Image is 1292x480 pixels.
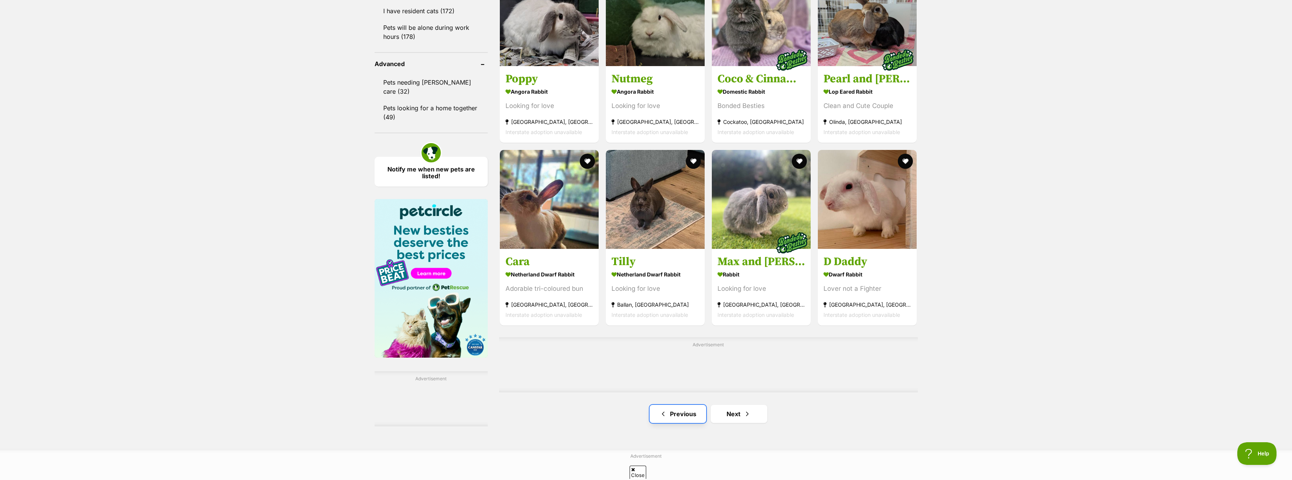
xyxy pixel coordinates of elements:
[611,129,688,135] span: Interstate adoption unavailable
[505,101,593,111] div: Looking for love
[499,405,918,423] nav: Pagination
[500,248,599,325] a: Cara Netherland Dwarf Rabbit Adorable tri-coloured bun [GEOGRAPHIC_DATA], [GEOGRAPHIC_DATA] Inter...
[712,248,811,325] a: Max and [PERSON_NAME] Rabbit Looking for love [GEOGRAPHIC_DATA], [GEOGRAPHIC_DATA] Interstate ado...
[611,299,699,309] strong: Ballan, [GEOGRAPHIC_DATA]
[505,311,582,318] span: Interstate adoption unavailable
[505,86,593,97] strong: Angora Rabbit
[717,299,805,309] strong: [GEOGRAPHIC_DATA], [GEOGRAPHIC_DATA]
[773,41,811,79] img: bonded besties
[823,283,911,293] div: Lover not a Fighter
[375,157,488,187] a: Notify me when new pets are listed!
[717,283,805,293] div: Looking for love
[1237,442,1277,465] iframe: Help Scout Beacon - Open
[686,154,701,169] button: favourite
[823,117,911,127] strong: Olinda, [GEOGRAPHIC_DATA]
[823,101,911,111] div: Clean and Cute Couple
[717,86,805,97] strong: Domestic Rabbit
[773,224,811,261] img: bonded besties
[823,72,911,86] h3: Pearl and [PERSON_NAME]
[717,129,794,135] span: Interstate adoption unavailable
[375,100,488,125] a: Pets looking for a home together (49)
[611,72,699,86] h3: Nutmeg
[375,199,488,358] img: Pet Circle promo banner
[606,150,705,249] img: Tilly - Netherland Dwarf Rabbit
[792,154,807,169] button: favourite
[611,283,699,293] div: Looking for love
[375,60,488,67] header: Advanced
[611,269,699,279] strong: Netherland Dwarf Rabbit
[712,66,811,143] a: Coco & Cinnamon Domestic Rabbit Bonded Besties Cockatoo, [GEOGRAPHIC_DATA] Interstate adoption un...
[606,66,705,143] a: Nutmeg Angora Rabbit Looking for love [GEOGRAPHIC_DATA], [GEOGRAPHIC_DATA] Interstate adoption un...
[650,405,706,423] a: Previous page
[611,117,699,127] strong: [GEOGRAPHIC_DATA], [GEOGRAPHIC_DATA]
[611,254,699,269] h3: Tilly
[611,311,688,318] span: Interstate adoption unavailable
[818,248,917,325] a: D Daddy Dwarf Rabbit Lover not a Fighter [GEOGRAPHIC_DATA], [GEOGRAPHIC_DATA] Interstate adoption...
[500,150,599,249] img: Cara - Netherland Dwarf Rabbit
[823,269,911,279] strong: Dwarf Rabbit
[717,311,794,318] span: Interstate adoption unavailable
[500,66,599,143] a: Poppy Angora Rabbit Looking for love [GEOGRAPHIC_DATA], [GEOGRAPHIC_DATA] Interstate adoption una...
[375,371,488,426] div: Advertisement
[505,299,593,309] strong: [GEOGRAPHIC_DATA], [GEOGRAPHIC_DATA]
[630,466,646,479] span: Close
[823,129,900,135] span: Interstate adoption unavailable
[818,150,917,249] img: D Daddy - Dwarf Rabbit
[711,405,767,423] a: Next page
[717,269,805,279] strong: Rabbit
[823,254,911,269] h3: D Daddy
[505,129,582,135] span: Interstate adoption unavailable
[717,254,805,269] h3: Max and [PERSON_NAME]
[823,86,911,97] strong: Lop Eared Rabbit
[898,154,913,169] button: favourite
[505,269,593,279] strong: Netherland Dwarf Rabbit
[717,101,805,111] div: Bonded Besties
[375,20,488,45] a: Pets will be alone during work hours (178)
[712,150,811,249] img: Max and Posey - Rabbit
[505,72,593,86] h3: Poppy
[375,74,488,99] a: Pets needing [PERSON_NAME] care (32)
[717,117,805,127] strong: Cockatoo, [GEOGRAPHIC_DATA]
[879,41,917,79] img: bonded besties
[611,86,699,97] strong: Angora Rabbit
[505,254,593,269] h3: Cara
[823,311,900,318] span: Interstate adoption unavailable
[505,117,593,127] strong: [GEOGRAPHIC_DATA], [GEOGRAPHIC_DATA]
[823,299,911,309] strong: [GEOGRAPHIC_DATA], [GEOGRAPHIC_DATA]
[611,101,699,111] div: Looking for love
[499,337,918,392] div: Advertisement
[606,248,705,325] a: Tilly Netherland Dwarf Rabbit Looking for love Ballan, [GEOGRAPHIC_DATA] Interstate adoption unav...
[505,283,593,293] div: Adorable tri-coloured bun
[580,154,595,169] button: favourite
[818,66,917,143] a: Pearl and [PERSON_NAME] Lop Eared Rabbit Clean and Cute Couple Olinda, [GEOGRAPHIC_DATA] Intersta...
[375,3,488,19] a: I have resident cats (172)
[717,72,805,86] h3: Coco & Cinnamon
